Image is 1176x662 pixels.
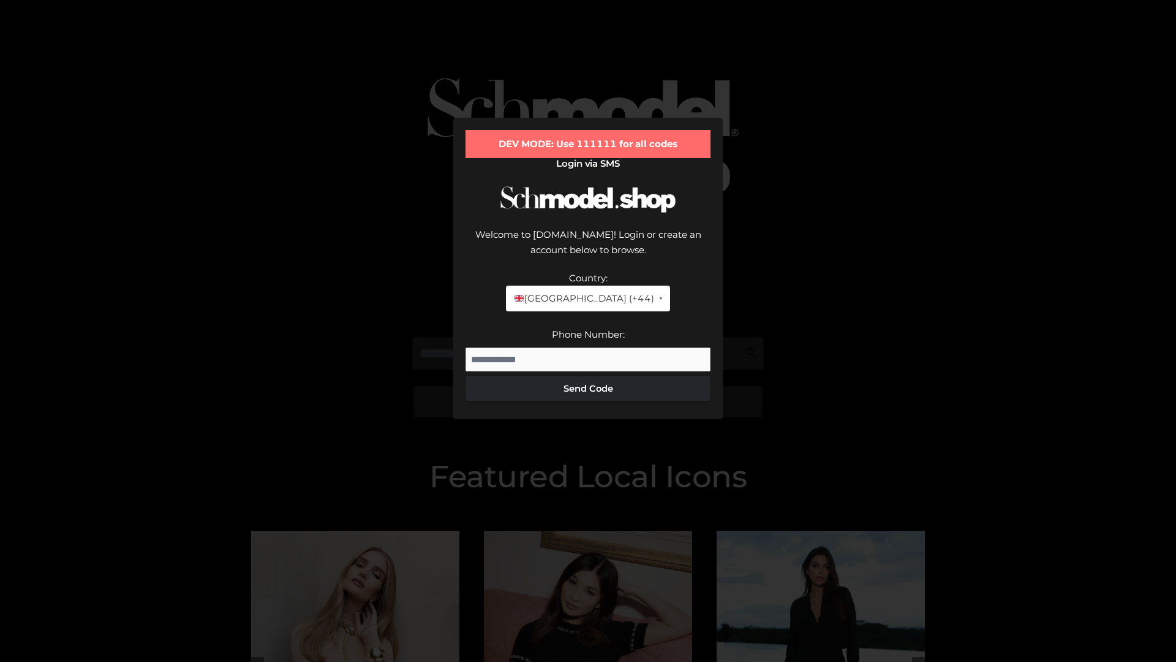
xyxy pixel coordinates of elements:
div: DEV MODE: Use 111111 for all codes [466,130,710,158]
span: [GEOGRAPHIC_DATA] (+44) [513,291,654,306]
h2: Login via SMS [466,158,710,169]
div: Welcome to [DOMAIN_NAME]! Login or create an account below to browse. [466,227,710,270]
label: Phone Number: [552,329,625,340]
img: Schmodel Logo [496,175,680,224]
label: Country: [569,272,608,284]
img: 🇬🇧 [514,294,524,303]
button: Send Code [466,376,710,401]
